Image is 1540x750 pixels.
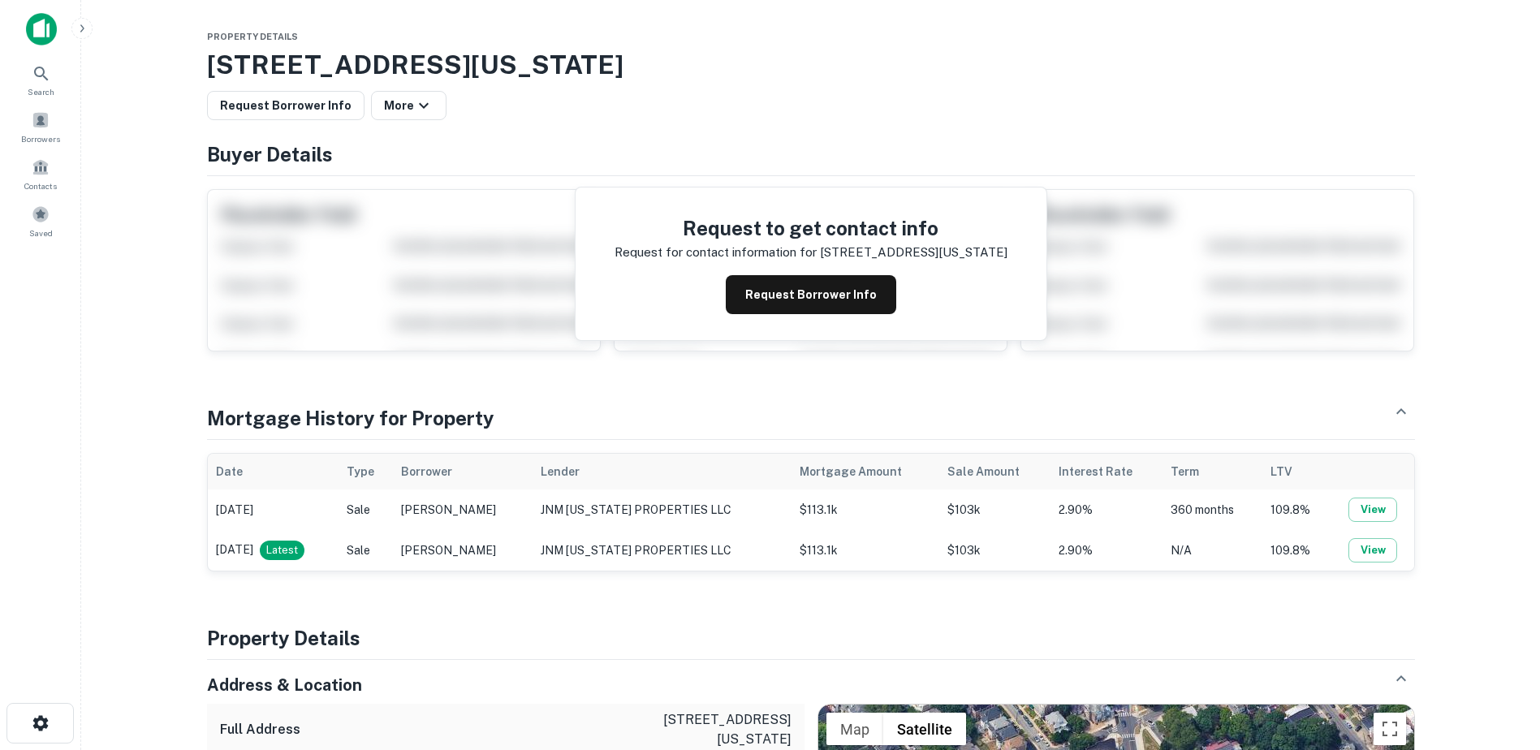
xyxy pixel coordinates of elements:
p: [STREET_ADDRESS][US_STATE] [645,710,792,749]
td: [PERSON_NAME] [393,489,532,530]
td: [DATE] [208,489,339,530]
button: Toggle fullscreen view [1374,713,1406,745]
h4: Buyer Details [207,140,1415,169]
iframe: Chat Widget [1459,568,1540,646]
h6: Full Address [220,720,300,739]
td: 2.90% [1050,530,1163,571]
h4: Request to get contact info [615,213,1007,243]
a: Borrowers [5,105,76,149]
th: Borrower [393,454,532,489]
p: [STREET_ADDRESS][US_STATE] [820,243,1007,262]
td: $103k [939,530,1050,571]
td: $103k [939,489,1050,530]
h5: Address & Location [207,673,362,697]
th: Mortgage Amount [792,454,940,489]
h4: Property Details [207,623,1415,653]
span: Latest [260,542,304,558]
button: View [1348,498,1397,522]
th: Date [208,454,339,489]
td: [PERSON_NAME] [393,530,532,571]
td: JNM [US_STATE] PROPERTIES LLC [533,530,792,571]
button: Request Borrower Info [726,275,896,314]
td: Sale [339,489,394,530]
span: Property Details [207,32,298,41]
h3: [STREET_ADDRESS][US_STATE] [207,45,1415,84]
span: Saved [29,226,53,239]
td: 109.8% [1262,489,1332,530]
span: Contacts [24,179,57,192]
th: Lender [533,454,792,489]
button: Show street map [826,713,883,745]
td: $113.1k [792,489,940,530]
h4: Mortgage History for Property [207,403,494,433]
a: Search [5,58,76,101]
td: Sale [339,530,394,571]
button: More [371,91,446,120]
a: Saved [5,199,76,243]
td: N/A [1163,530,1262,571]
td: $113.1k [792,530,940,571]
p: Request for contact information for [615,243,817,262]
button: Show satellite imagery [883,713,966,745]
span: Search [28,85,54,98]
button: Request Borrower Info [207,91,365,120]
th: Type [339,454,394,489]
button: View [1348,538,1397,562]
td: JNM [US_STATE] PROPERTIES LLC [533,489,792,530]
th: Sale Amount [939,454,1050,489]
a: Contacts [5,152,76,196]
th: Interest Rate [1050,454,1163,489]
th: Term [1163,454,1262,489]
span: Borrowers [21,132,60,145]
th: LTV [1262,454,1332,489]
img: capitalize-icon.png [26,13,57,45]
td: 2.90% [1050,489,1163,530]
td: 360 months [1163,489,1262,530]
td: 109.8% [1262,530,1332,571]
td: [DATE] [208,530,339,571]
